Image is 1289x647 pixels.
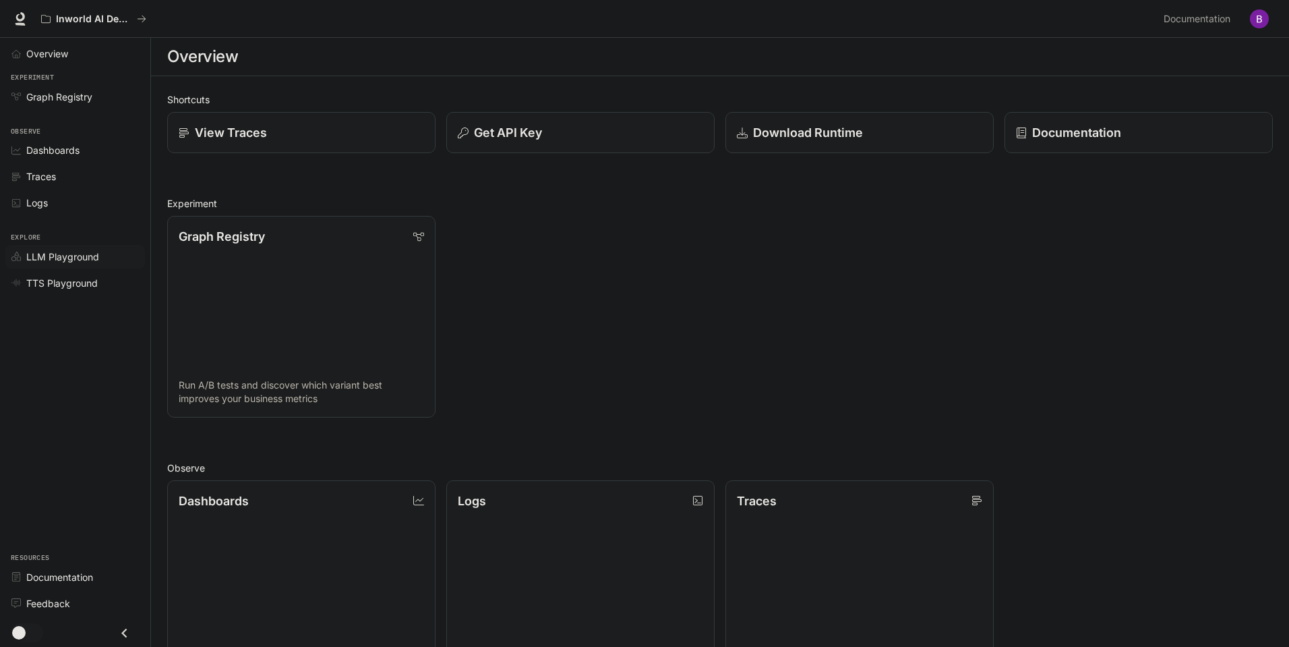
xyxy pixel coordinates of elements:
[26,90,92,104] span: Graph Registry
[26,570,93,584] span: Documentation
[1158,5,1240,32] a: Documentation
[1250,9,1269,28] img: User avatar
[1246,5,1273,32] button: User avatar
[5,85,145,109] a: Graph Registry
[26,250,99,264] span: LLM Playground
[26,47,68,61] span: Overview
[26,143,80,157] span: Dashboards
[458,492,486,510] p: Logs
[1032,123,1121,142] p: Documentation
[5,191,145,215] a: Logs
[1005,112,1273,153] a: Documentation
[26,596,70,611] span: Feedback
[179,492,249,510] p: Dashboards
[446,112,715,153] button: Get API Key
[109,619,140,647] button: Close drawer
[26,276,98,290] span: TTS Playground
[195,123,267,142] p: View Traces
[12,625,26,640] span: Dark mode toggle
[737,492,777,510] p: Traces
[179,227,265,246] p: Graph Registry
[167,196,1273,210] h2: Experiment
[5,565,145,589] a: Documentation
[5,42,145,65] a: Overview
[167,461,1273,475] h2: Observe
[474,123,542,142] p: Get API Key
[56,13,131,25] p: Inworld AI Demos
[5,165,145,188] a: Traces
[1164,11,1230,28] span: Documentation
[26,169,56,184] span: Traces
[35,5,152,32] button: All workspaces
[5,592,145,615] a: Feedback
[5,245,145,269] a: LLM Playground
[167,43,238,70] h1: Overview
[167,92,1273,107] h2: Shortcuts
[725,112,994,153] a: Download Runtime
[5,271,145,295] a: TTS Playground
[26,196,48,210] span: Logs
[5,138,145,162] a: Dashboards
[167,112,436,153] a: View Traces
[179,378,424,405] p: Run A/B tests and discover which variant best improves your business metrics
[167,216,436,418] a: Graph RegistryRun A/B tests and discover which variant best improves your business metrics
[753,123,863,142] p: Download Runtime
